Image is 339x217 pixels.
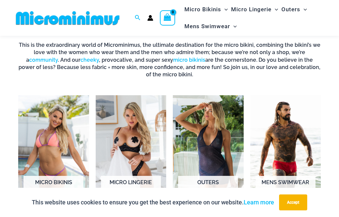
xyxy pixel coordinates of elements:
mark: 49 Products [178,187,238,193]
mark: 186 Products [24,187,83,193]
button: Accept [279,194,307,210]
h2: Mens Swimwear [256,176,315,196]
img: MM SHOP LOGO FLAT [13,11,122,26]
a: Mens SwimwearMenu ToggleMenu Toggle [183,18,238,35]
h2: Micro Lingerie [101,176,161,196]
span: Outers [281,1,300,18]
img: Micro Lingerie [96,95,167,206]
span: Menu Toggle [300,1,307,18]
span: Menu Toggle [221,1,228,18]
h2: Outers [178,176,238,196]
h6: This is the extraordinary world of Microminimus, the ultimate destination for the micro bikini, c... [18,41,321,79]
a: Account icon link [147,15,153,21]
a: community [29,57,58,63]
a: Visit product category Mens Swimwear [250,95,321,206]
span: Micro Bikinis [184,1,221,18]
mark: 64 Products [101,187,161,193]
a: cheeky [80,57,99,63]
a: Visit product category Micro Lingerie [96,95,167,206]
img: Mens Swimwear [250,95,321,206]
mark: 27 Products [256,187,315,193]
img: Outers [173,95,244,206]
span: Menu Toggle [271,1,278,18]
span: Micro Lingerie [231,1,271,18]
p: This website uses cookies to ensure you get the best experience on our website. [32,197,274,207]
span: Mens Swimwear [184,18,230,35]
img: Micro Bikinis [18,95,89,206]
a: Micro LingerieMenu ToggleMenu Toggle [229,1,280,18]
a: Micro BikinisMenu ToggleMenu Toggle [183,1,229,18]
a: Search icon link [135,14,141,22]
span: Menu Toggle [230,18,237,35]
a: View Shopping Cart, empty [160,10,175,26]
a: Visit product category Outers [173,95,244,206]
h2: Micro Bikinis [24,176,83,196]
a: micro bikinis [173,57,205,63]
a: OutersMenu ToggleMenu Toggle [280,1,309,18]
a: Visit product category Micro Bikinis [18,95,89,206]
a: Learn more [244,199,274,206]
